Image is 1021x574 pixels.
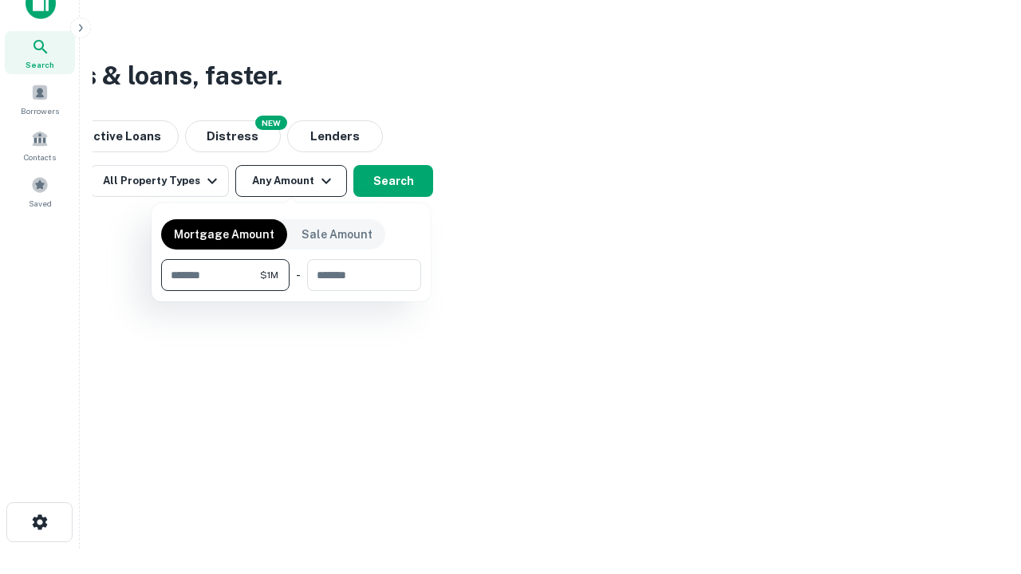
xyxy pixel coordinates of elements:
p: Mortgage Amount [174,226,274,243]
span: $1M [260,268,278,282]
p: Sale Amount [302,226,373,243]
div: - [296,259,301,291]
iframe: Chat Widget [941,446,1021,523]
